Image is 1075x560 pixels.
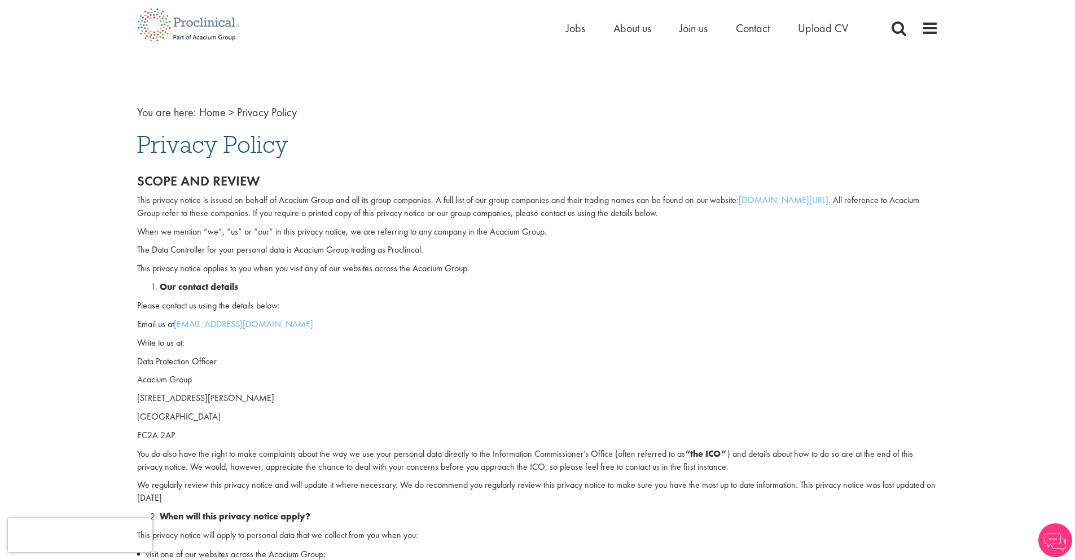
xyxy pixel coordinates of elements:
[137,337,938,350] p: Write to us at:
[798,21,848,36] a: Upload CV
[137,318,938,331] p: Email us at
[160,510,310,522] strong: When will this privacy notice apply?
[137,479,938,505] p: We regularly review this privacy notice and will update it where necessary. We do recommend you r...
[137,429,938,442] p: EC2A 2AP
[137,529,938,542] p: This privacy notice will apply to personal data that we collect from you when you:
[137,194,938,220] p: This privacy notice is issued on behalf of Acacium Group and all its group companies. A full list...
[739,194,828,206] a: [DOMAIN_NAME][URL]
[137,411,938,424] p: [GEOGRAPHIC_DATA]
[137,262,938,275] p: This privacy notice applies to you when you visit any of our websites across the Acacium Group.
[160,281,238,293] strong: Our contact details
[137,373,938,386] p: Acacium Group
[736,21,770,36] a: Contact
[137,355,938,368] p: Data Protection Officer
[137,392,938,405] p: [STREET_ADDRESS][PERSON_NAME]
[8,518,152,552] iframe: reCAPTCHA
[566,21,585,36] a: Jobs
[685,448,727,460] strong: “the ICO”
[137,174,938,188] h2: Scope and review
[137,129,288,160] span: Privacy Policy
[137,226,938,239] p: When we mention “we”, “us” or “our” in this privacy notice, we are referring to any company in th...
[237,105,297,120] span: Privacy Policy
[229,105,234,120] span: >
[137,105,196,120] span: You are here:
[137,299,938,312] p: Please contact us using the details below:
[199,105,226,120] a: breadcrumb link
[137,448,938,474] p: You do also have the right to make complaints about the way we use your personal data directly to...
[613,21,651,36] a: About us
[1038,523,1072,557] img: Chatbot
[679,21,708,36] a: Join us
[137,244,938,257] p: The Data Controller for your personal data is Acacium Group trading as Proclincal.
[174,318,313,330] a: [EMAIL_ADDRESS][DOMAIN_NAME]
